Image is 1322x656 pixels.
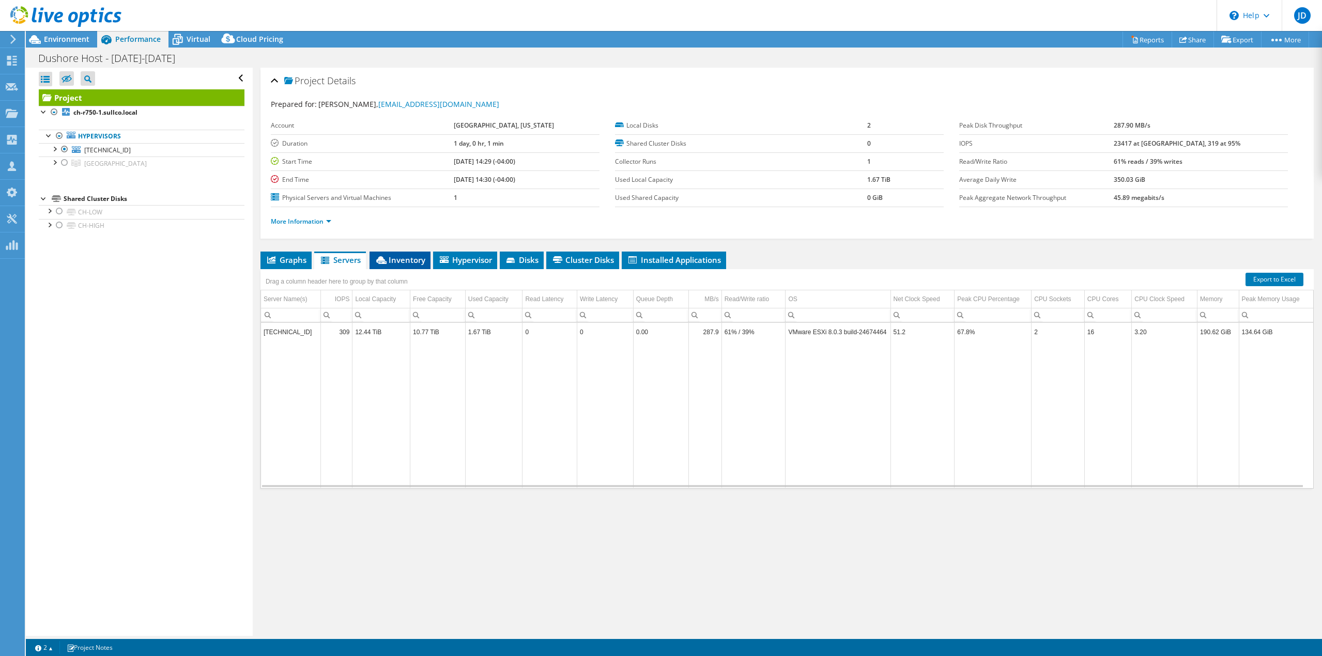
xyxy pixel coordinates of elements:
td: CPU Clock Speed Column [1132,290,1197,308]
div: OS [788,293,797,305]
label: Average Daily Write [959,175,1114,185]
span: Hypervisor [438,255,492,265]
span: Cloud Pricing [236,34,283,44]
td: Column Free Capacity, Value 10.77 TiB [410,323,466,341]
div: Read Latency [525,293,563,305]
div: Server Name(s) [264,293,308,305]
td: Peak Memory Usage Column [1239,290,1313,308]
div: Free Capacity [413,293,452,305]
td: CPU Cores Column [1084,290,1132,308]
td: Read Latency Column [522,290,577,308]
b: 1 [867,157,871,166]
label: Used Local Capacity [615,175,867,185]
span: Virtual [187,34,210,44]
a: [TECHNICAL_ID] [39,143,244,157]
td: Write Latency Column [577,290,634,308]
td: CPU Sockets Column [1032,290,1085,308]
td: Server Name(s) Column [261,290,321,308]
b: 23417 at [GEOGRAPHIC_DATA], 319 at 95% [1114,139,1240,148]
span: [PERSON_NAME], [318,99,499,109]
td: Column OS, Value VMware ESXi 8.0.3 build-24674464 [786,323,890,341]
div: Used Capacity [468,293,509,305]
label: Duration [271,138,454,149]
b: ch-r750-1.sullco.local [73,108,137,117]
td: Column Server Name(s), Filter cell [261,308,321,322]
svg: \n [1229,11,1239,20]
td: Column Local Capacity, Filter cell [352,308,410,322]
span: Inventory [375,255,425,265]
label: Collector Runs [615,157,867,167]
label: Account [271,120,454,131]
label: Read/Write Ratio [959,157,1114,167]
td: Column IOPS, Filter cell [321,308,352,322]
a: Project [39,89,244,106]
b: [DATE] 14:30 (-04:00) [454,175,515,184]
a: Reports [1123,32,1172,48]
b: 61% reads / 39% writes [1114,157,1182,166]
td: Column Read/Write ratio, Value 61% / 39% [721,323,786,341]
a: CH-LOW [39,205,244,218]
td: Free Capacity Column [410,290,466,308]
td: Column Free Capacity, Filter cell [410,308,466,322]
td: IOPS Column [321,290,352,308]
div: Drag a column header here to group by that column [263,274,410,289]
span: Installed Applications [627,255,721,265]
td: Read/Write ratio Column [721,290,786,308]
label: End Time [271,175,454,185]
a: More [1261,32,1309,48]
td: Column Peak Memory Usage, Filter cell [1239,308,1313,322]
td: Column Queue Depth, Filter cell [633,308,689,322]
td: Column Read/Write ratio, Filter cell [721,308,786,322]
a: PR Court House [39,157,244,170]
div: Peak CPU Percentage [957,293,1020,305]
td: Peak CPU Percentage Column [955,290,1032,308]
span: Environment [44,34,89,44]
td: Queue Depth Column [633,290,689,308]
td: Column Write Latency, Value 0 [577,323,634,341]
td: Column CPU Cores, Filter cell [1084,308,1132,322]
a: Export [1213,32,1262,48]
td: Column Memory, Filter cell [1197,308,1239,322]
b: 1.67 TiB [867,175,890,184]
a: Share [1172,32,1214,48]
td: Column Used Capacity, Filter cell [465,308,522,322]
td: Column MB/s, Filter cell [689,308,721,322]
label: Shared Cluster Disks [615,138,867,149]
td: Net Clock Speed Column [890,290,955,308]
div: Peak Memory Usage [1242,293,1300,305]
td: Column CPU Clock Speed, Filter cell [1132,308,1197,322]
span: Disks [505,255,539,265]
h1: Dushore Host - [DATE]-[DATE] [34,53,191,64]
td: Column CPU Clock Speed, Value 3.20 [1132,323,1197,341]
span: Graphs [266,255,306,265]
td: Column Memory, Value 190.62 GiB [1197,323,1239,341]
td: OS Column [786,290,890,308]
td: Memory Column [1197,290,1239,308]
div: CPU Sockets [1034,293,1071,305]
label: Peak Disk Throughput [959,120,1114,131]
b: [DATE] 14:29 (-04:00) [454,157,515,166]
td: Column Queue Depth, Value 0.00 [633,323,689,341]
b: 350.03 GiB [1114,175,1145,184]
td: Column CPU Sockets, Filter cell [1032,308,1085,322]
b: 1 [454,193,457,202]
div: Local Capacity [355,293,396,305]
td: Column Peak Memory Usage, Value 134.64 GiB [1239,323,1313,341]
td: Column Peak CPU Percentage, Value 67.8% [955,323,1032,341]
a: [EMAIL_ADDRESS][DOMAIN_NAME] [378,99,499,109]
div: CPU Clock Speed [1134,293,1185,305]
a: More Information [271,217,331,226]
td: Column Used Capacity, Value 1.67 TiB [465,323,522,341]
span: [GEOGRAPHIC_DATA] [84,159,147,168]
label: Local Disks [615,120,867,131]
b: 0 [867,139,871,148]
a: Export to Excel [1246,273,1303,286]
td: Column Net Clock Speed, Value 51.2 [890,323,955,341]
span: JD [1294,7,1311,24]
label: Physical Servers and Virtual Machines [271,193,454,203]
td: Used Capacity Column [465,290,522,308]
b: 0 GiB [867,193,883,202]
td: Column OS, Filter cell [786,308,890,322]
td: MB/s Column [689,290,721,308]
b: 1 day, 0 hr, 1 min [454,139,504,148]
